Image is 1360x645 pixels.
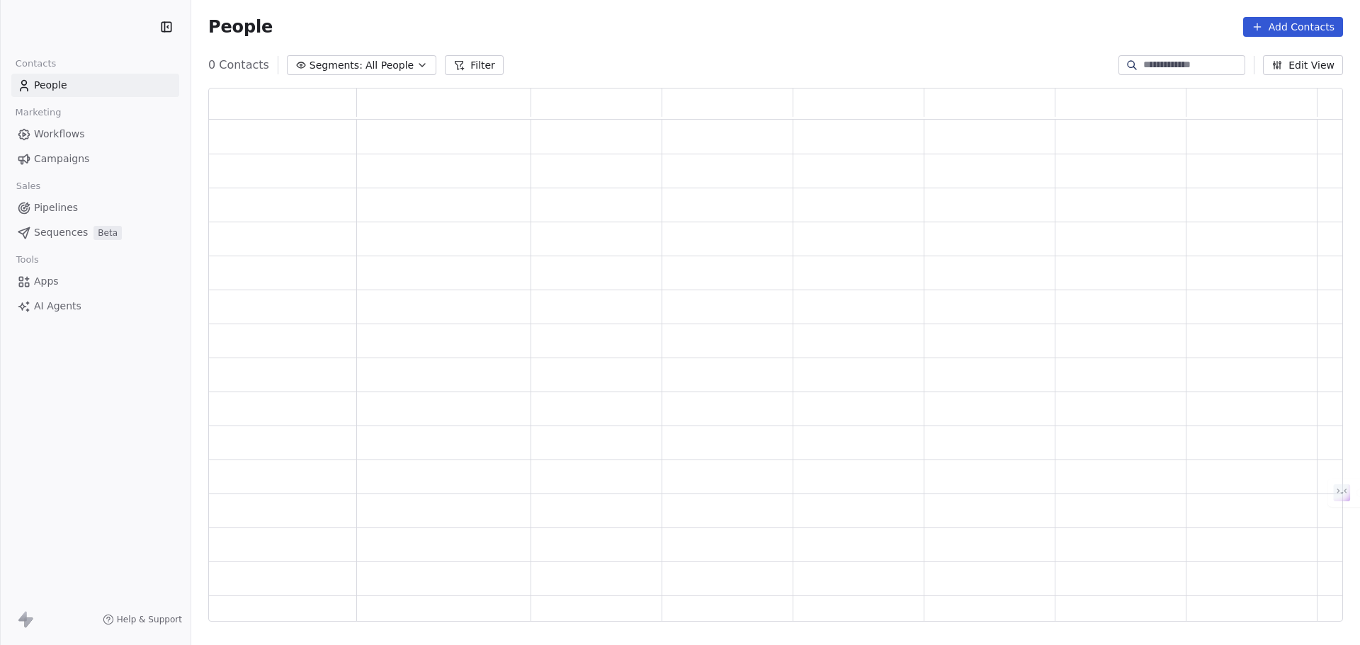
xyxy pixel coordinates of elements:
[208,57,269,74] span: 0 Contacts
[11,221,179,244] a: SequencesBeta
[11,74,179,97] a: People
[1243,17,1343,37] button: Add Contacts
[10,249,45,270] span: Tools
[34,127,85,142] span: Workflows
[34,152,89,166] span: Campaigns
[445,55,504,75] button: Filter
[9,102,67,123] span: Marketing
[34,274,59,289] span: Apps
[310,58,363,73] span: Segments:
[11,270,179,293] a: Apps
[11,295,179,318] a: AI Agents
[1263,55,1343,75] button: Edit View
[10,176,47,197] span: Sales
[11,196,179,219] a: Pipelines
[103,614,182,625] a: Help & Support
[9,53,62,74] span: Contacts
[11,147,179,171] a: Campaigns
[11,122,179,146] a: Workflows
[93,226,122,240] span: Beta
[117,614,182,625] span: Help & Support
[34,78,67,93] span: People
[365,58,414,73] span: All People
[34,225,88,240] span: Sequences
[34,299,81,314] span: AI Agents
[34,200,78,215] span: Pipelines
[208,16,273,38] span: People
